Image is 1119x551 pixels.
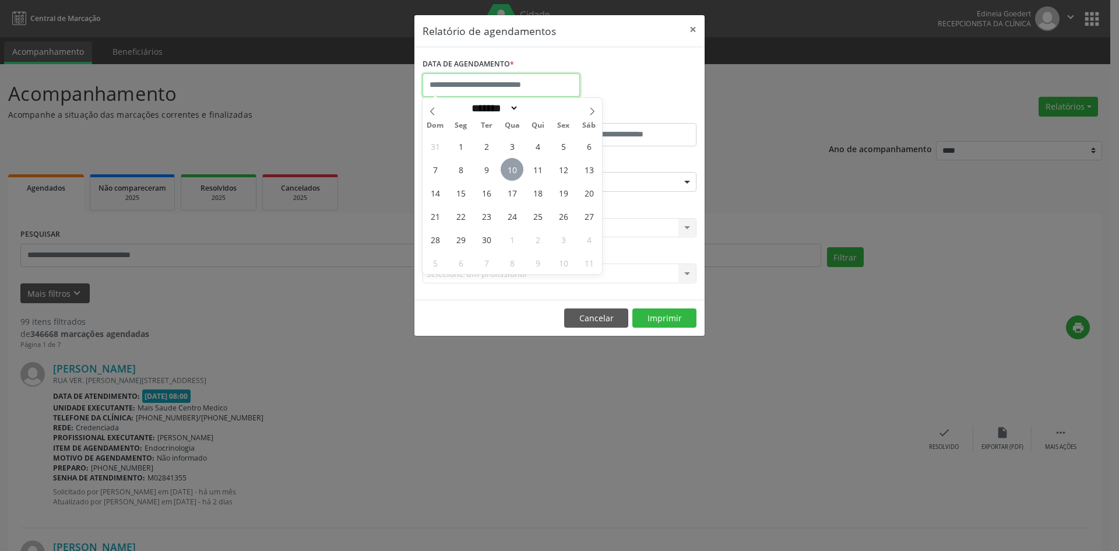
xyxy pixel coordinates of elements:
span: Outubro 6, 2025 [449,251,472,274]
span: Outubro 8, 2025 [501,251,523,274]
span: Setembro 3, 2025 [501,135,523,157]
button: Imprimir [632,308,696,328]
span: Setembro 18, 2025 [526,181,549,204]
span: Setembro 22, 2025 [449,205,472,227]
span: Setembro 1, 2025 [449,135,472,157]
span: Outubro 10, 2025 [552,251,575,274]
span: Setembro 21, 2025 [424,205,446,227]
span: Qua [499,122,525,129]
span: Outubro 9, 2025 [526,251,549,274]
label: DATA DE AGENDAMENTO [423,55,514,73]
span: Setembro 16, 2025 [475,181,498,204]
span: Outubro 4, 2025 [578,228,600,251]
span: Setembro 11, 2025 [526,158,549,181]
span: Setembro 30, 2025 [475,228,498,251]
span: Dom [423,122,448,129]
span: Setembro 15, 2025 [449,181,472,204]
span: Setembro 25, 2025 [526,205,549,227]
h5: Relatório de agendamentos [423,23,556,38]
span: Seg [448,122,474,129]
span: Setembro 10, 2025 [501,158,523,181]
span: Setembro 20, 2025 [578,181,600,204]
span: Setembro 13, 2025 [578,158,600,181]
span: Outubro 1, 2025 [501,228,523,251]
span: Setembro 7, 2025 [424,158,446,181]
span: Outubro 7, 2025 [475,251,498,274]
label: ATÉ [562,105,696,123]
span: Ter [474,122,499,129]
span: Setembro 6, 2025 [578,135,600,157]
input: Year [519,102,557,114]
span: Setembro 27, 2025 [578,205,600,227]
span: Setembro 9, 2025 [475,158,498,181]
span: Setembro 17, 2025 [501,181,523,204]
span: Setembro 12, 2025 [552,158,575,181]
span: Setembro 23, 2025 [475,205,498,227]
span: Outubro 11, 2025 [578,251,600,274]
span: Setembro 24, 2025 [501,205,523,227]
span: Outubro 2, 2025 [526,228,549,251]
span: Setembro 19, 2025 [552,181,575,204]
span: Setembro 26, 2025 [552,205,575,227]
button: Close [681,15,705,44]
span: Setembro 14, 2025 [424,181,446,204]
span: Outubro 3, 2025 [552,228,575,251]
button: Cancelar [564,308,628,328]
span: Sáb [576,122,602,129]
span: Sex [551,122,576,129]
span: Setembro 8, 2025 [449,158,472,181]
span: Agosto 31, 2025 [424,135,446,157]
select: Month [467,102,519,114]
span: Setembro 28, 2025 [424,228,446,251]
span: Setembro 2, 2025 [475,135,498,157]
span: Setembro 4, 2025 [526,135,549,157]
span: Setembro 5, 2025 [552,135,575,157]
span: Setembro 29, 2025 [449,228,472,251]
span: Qui [525,122,551,129]
span: Outubro 5, 2025 [424,251,446,274]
